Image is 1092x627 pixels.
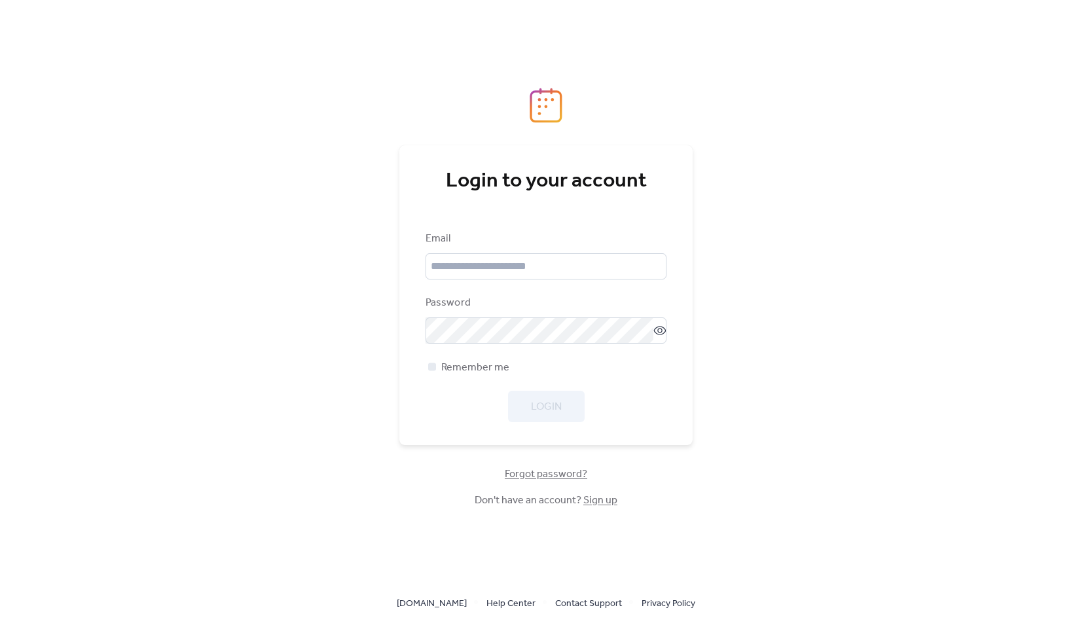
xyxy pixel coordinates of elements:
a: Sign up [583,490,617,511]
span: Contact Support [555,596,622,612]
img: logo [530,88,562,123]
span: Privacy Policy [642,596,695,612]
span: Remember me [441,360,509,376]
div: Password [426,295,664,311]
div: Login to your account [426,168,666,194]
a: Forgot password? [505,471,587,478]
span: Don't have an account? [475,493,617,509]
a: Contact Support [555,595,622,611]
a: Privacy Policy [642,595,695,611]
a: Help Center [486,595,536,611]
span: [DOMAIN_NAME] [397,596,467,612]
span: Help Center [486,596,536,612]
div: Email [426,231,664,247]
a: [DOMAIN_NAME] [397,595,467,611]
span: Forgot password? [505,467,587,482]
